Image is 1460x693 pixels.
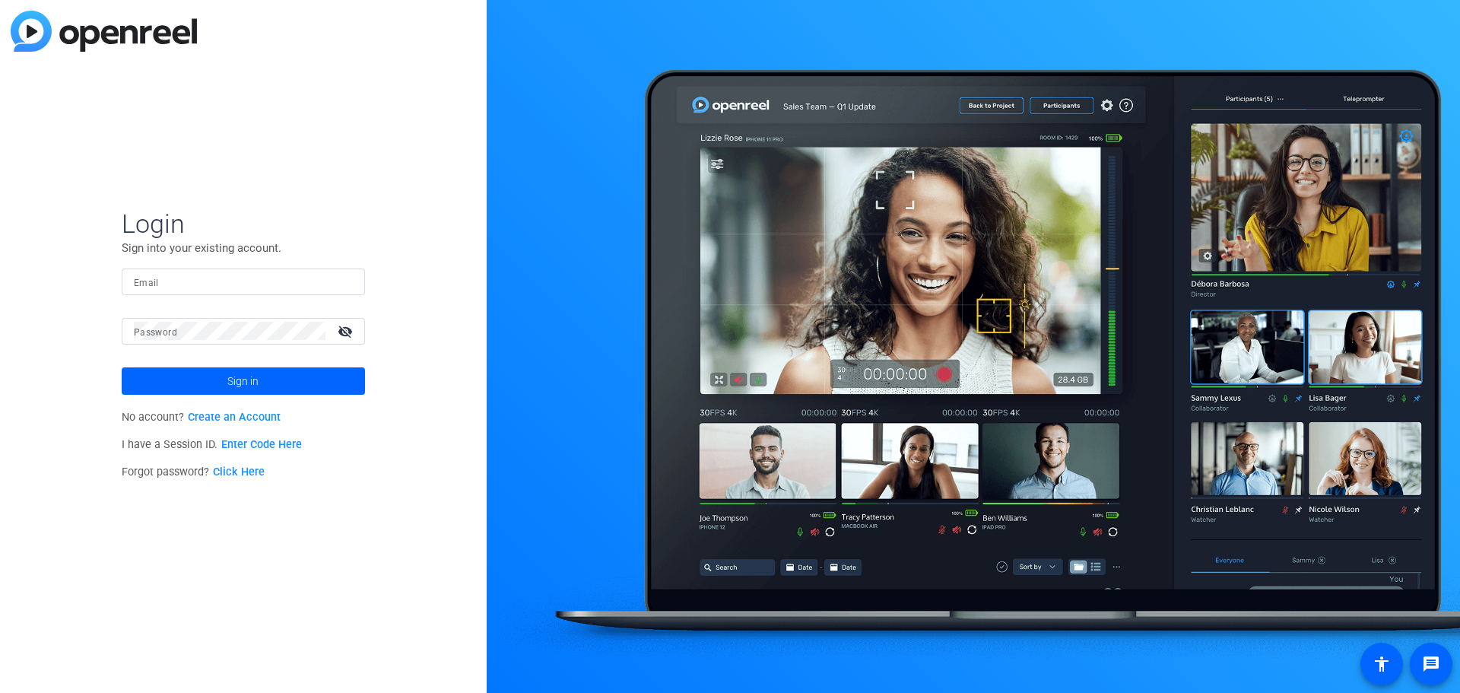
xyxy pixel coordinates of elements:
button: Sign in [122,367,365,395]
span: Login [122,208,365,240]
span: I have a Session ID. [122,438,302,451]
mat-label: Password [134,327,177,338]
p: Sign into your existing account. [122,240,365,256]
span: Sign in [227,362,259,400]
input: Enter Email Address [134,272,353,291]
mat-icon: visibility_off [328,320,365,342]
mat-label: Email [134,278,159,288]
mat-icon: message [1422,655,1440,673]
a: Create an Account [188,411,281,424]
mat-icon: accessibility [1373,655,1391,673]
span: Forgot password? [122,466,265,478]
a: Enter Code Here [221,438,302,451]
span: No account? [122,411,281,424]
img: blue-gradient.svg [11,11,197,52]
a: Click Here [213,466,265,478]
